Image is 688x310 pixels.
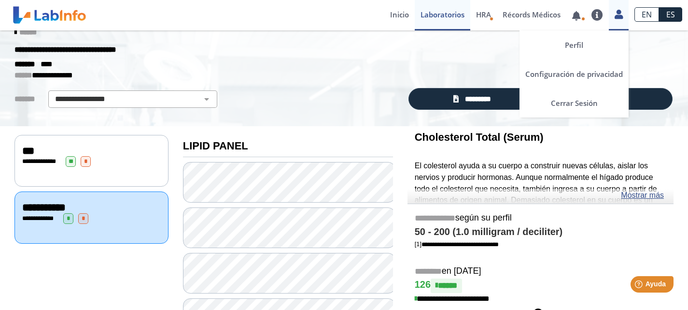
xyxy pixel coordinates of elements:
[183,140,248,152] b: LIPID PANEL
[659,7,682,22] a: ES
[621,190,664,201] a: Mostrar más
[520,89,629,118] a: Cerrar Sesión
[415,131,544,143] b: Cholesterol Total (Serum)
[520,30,629,59] a: Perfil
[415,279,666,293] h4: 126
[415,240,499,248] a: [1]
[602,272,677,299] iframe: Help widget launcher
[634,7,659,22] a: EN
[415,266,666,277] h5: en [DATE]
[415,160,666,276] p: El colesterol ayuda a su cuerpo a construir nuevas células, aislar los nervios y producir hormona...
[476,10,491,19] span: HRA
[415,213,666,224] h5: según su perfil
[520,59,629,89] a: Configuración de privacidad
[415,226,666,238] h4: 50 - 200 (1.0 milligram / deciliter)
